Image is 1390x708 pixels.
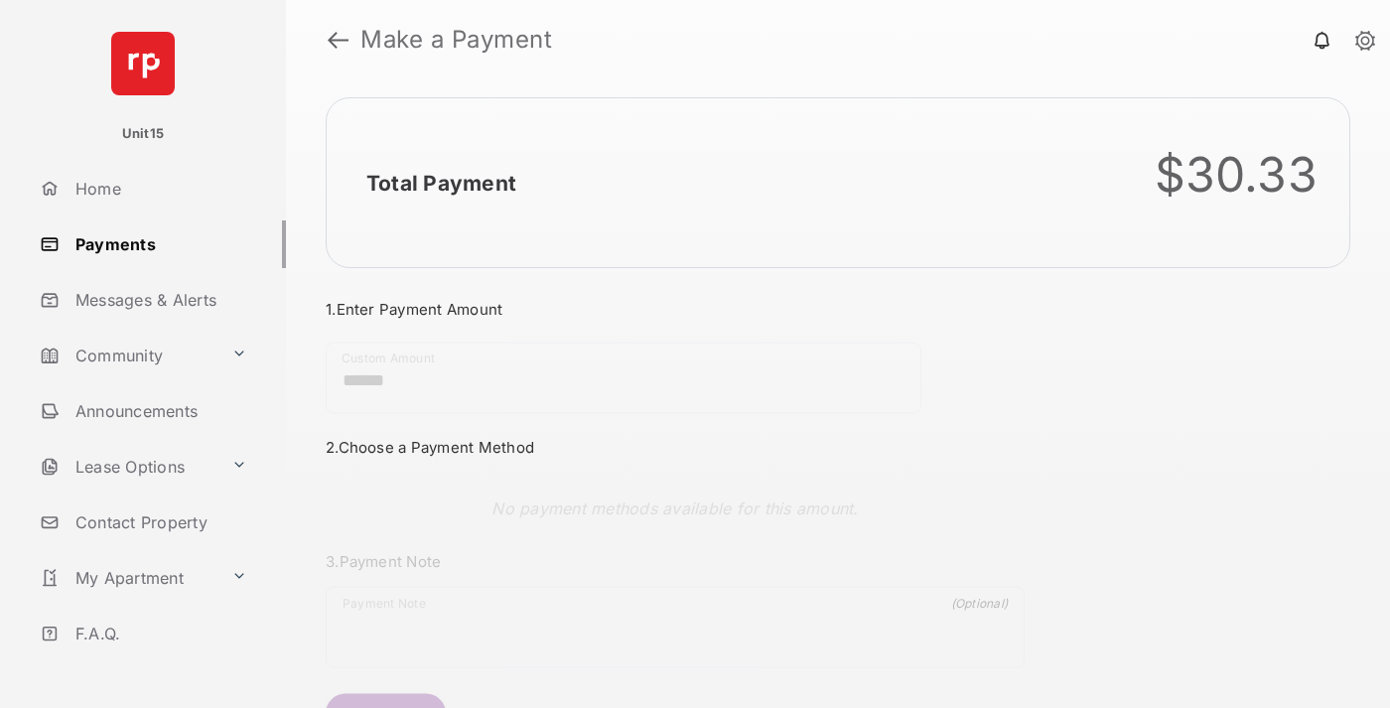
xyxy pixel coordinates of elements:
[122,124,165,144] p: Unit15
[32,276,286,324] a: Messages & Alerts
[111,32,175,95] img: svg+xml;base64,PHN2ZyB4bWxucz0iaHR0cDovL3d3dy53My5vcmcvMjAwMC9zdmciIHdpZHRoPSI2NCIgaGVpZ2h0PSI2NC...
[32,554,223,602] a: My Apartment
[32,610,286,657] a: F.A.Q.
[32,387,286,435] a: Announcements
[326,300,1025,319] h3: 1. Enter Payment Amount
[32,498,286,546] a: Contact Property
[326,552,1025,571] h3: 3. Payment Note
[366,171,516,196] h2: Total Payment
[1155,146,1319,204] div: $30.33
[491,496,858,520] p: No payment methods available for this amount.
[32,443,223,491] a: Lease Options
[32,220,286,268] a: Payments
[360,28,552,52] strong: Make a Payment
[32,332,223,379] a: Community
[32,165,286,212] a: Home
[326,438,1025,457] h3: 2. Choose a Payment Method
